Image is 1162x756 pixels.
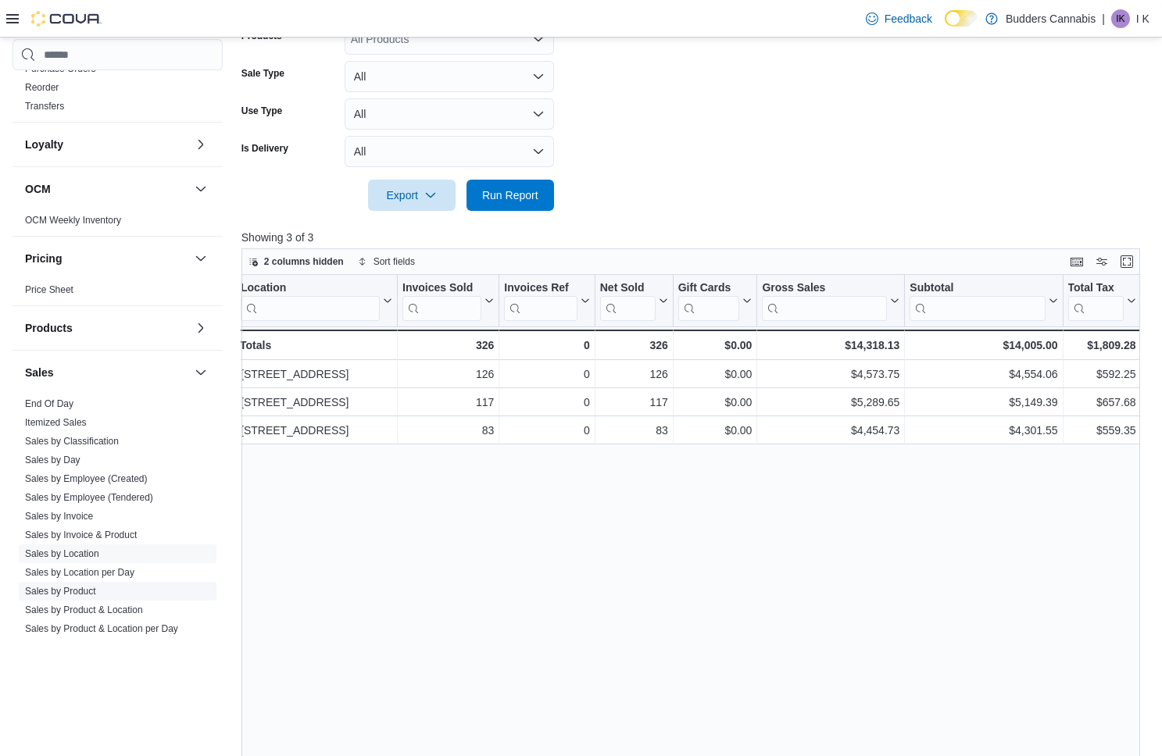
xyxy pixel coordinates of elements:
[374,255,415,268] span: Sort fields
[25,181,51,197] h3: OCM
[600,336,668,355] div: 326
[242,252,350,271] button: 2 columns hidden
[1117,252,1136,271] button: Enter fullscreen
[402,281,481,296] div: Invoices Sold
[1116,9,1124,28] span: IK
[264,255,344,268] span: 2 columns hidden
[910,394,1057,412] div: $5,149.39
[345,136,554,167] button: All
[504,394,589,412] div: 0
[241,281,380,321] div: Location
[678,366,753,384] div: $0.00
[25,398,73,409] a: End Of Day
[25,548,99,559] a: Sales by Location
[532,33,545,45] button: Open list of options
[910,281,1045,321] div: Subtotal
[13,280,223,305] div: Pricing
[1111,9,1130,28] div: I K
[910,281,1045,296] div: Subtotal
[25,473,148,484] a: Sales by Employee (Created)
[910,336,1057,355] div: $14,005.00
[25,320,73,336] h3: Products
[1067,366,1135,384] div: $592.25
[600,281,656,296] div: Net Sold
[762,281,887,321] div: Gross Sales
[678,281,740,321] div: Gift Card Sales
[1006,9,1096,28] p: Budders Cannabis
[241,67,284,80] label: Sale Type
[678,422,753,440] div: $0.00
[1092,252,1111,271] button: Display options
[25,436,119,447] a: Sales by Classification
[25,82,59,93] a: Reorder
[1067,394,1135,412] div: $657.68
[1067,281,1123,321] div: Total Tax
[191,363,210,382] button: Sales
[25,586,96,597] a: Sales by Product
[352,252,421,271] button: Sort fields
[25,137,63,152] h3: Loyalty
[600,281,668,321] button: Net Sold
[504,366,589,384] div: 0
[345,61,554,92] button: All
[368,180,456,211] button: Export
[678,281,753,321] button: Gift Cards
[402,366,494,384] div: 126
[504,281,577,321] div: Invoices Ref
[402,422,494,440] div: 83
[1067,252,1086,271] button: Keyboard shortcuts
[504,336,589,355] div: 0
[762,394,899,412] div: $5,289.65
[241,281,392,321] button: Location
[25,365,54,380] h3: Sales
[504,422,589,440] div: 0
[31,11,102,27] img: Cova
[25,137,188,152] button: Loyalty
[762,366,899,384] div: $4,573.75
[13,211,223,236] div: OCM
[13,394,223,663] div: Sales
[191,135,210,154] button: Loyalty
[25,511,93,522] a: Sales by Invoice
[762,422,899,440] div: $4,454.73
[25,455,80,465] a: Sales by Day
[402,394,494,412] div: 117
[762,281,887,296] div: Gross Sales
[25,320,188,336] button: Products
[241,394,392,412] div: [STREET_ADDRESS]
[25,604,143,615] a: Sales by Product & Location
[241,422,392,440] div: [STREET_ADDRESS]
[25,492,153,503] a: Sales by Employee (Tendered)
[1067,336,1135,355] div: $1,809.28
[25,215,121,226] a: OCM Weekly Inventory
[241,366,392,384] div: [STREET_ADDRESS]
[1067,281,1135,321] button: Total Tax
[241,142,288,155] label: Is Delivery
[910,366,1057,384] div: $4,554.06
[345,98,554,130] button: All
[467,180,554,211] button: Run Report
[25,417,87,428] a: Itemized Sales
[504,281,589,321] button: Invoices Ref
[191,319,210,337] button: Products
[191,249,210,268] button: Pricing
[1067,281,1123,296] div: Total Tax
[25,101,64,112] a: Transfers
[945,10,978,27] input: Dark Mode
[377,180,446,211] span: Export
[762,336,899,355] div: $14,318.13
[191,180,210,198] button: OCM
[600,394,668,412] div: 117
[910,422,1057,440] div: $4,301.55
[25,567,134,578] a: Sales by Location per Day
[678,281,740,296] div: Gift Cards
[1067,422,1135,440] div: $559.35
[25,251,62,266] h3: Pricing
[402,281,481,321] div: Invoices Sold
[504,281,577,296] div: Invoices Ref
[1102,9,1105,28] p: |
[678,394,753,412] div: $0.00
[240,336,392,355] div: Totals
[678,336,753,355] div: $0.00
[1136,9,1149,28] p: I K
